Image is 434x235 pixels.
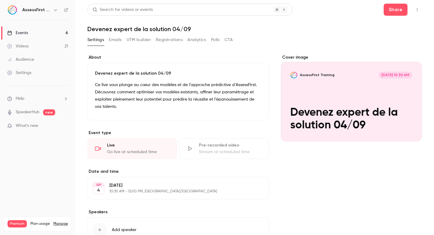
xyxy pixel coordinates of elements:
[187,35,206,45] button: Analytics
[281,54,422,141] section: Cover image
[7,30,28,36] div: Events
[87,130,269,136] p: Event type
[7,95,68,102] li: help-dropdown-opener
[30,221,50,226] span: Plan usage
[109,182,237,188] p: [DATE]
[87,35,104,45] button: Settings
[87,25,422,33] h1: Devenez expert de la solution 04/09
[87,169,269,175] label: Date and time
[93,183,104,187] div: SEP
[225,35,233,45] button: CTA
[16,95,24,102] span: Help
[22,7,51,13] h6: AssessFirst Training
[93,7,153,13] div: Search for videos or events
[156,35,183,45] button: Registrations
[87,209,269,215] label: Speakers
[281,54,422,60] label: Cover image
[53,221,68,226] a: Manage
[127,35,151,45] button: UTM builder
[107,142,169,148] div: Live
[95,70,261,76] p: Devenez expert de la solution 04/09
[43,109,55,115] span: new
[87,138,177,159] div: LiveGo live at scheduled time
[16,109,39,115] a: SpeakerHub
[87,54,269,60] label: About
[7,70,31,76] div: Settings
[97,187,100,193] p: 4
[61,123,68,129] iframe: Noticeable Trigger
[7,43,29,49] div: Videos
[211,35,220,45] button: Polls
[199,149,261,155] div: Stream at scheduled time
[7,56,34,63] div: Audience
[199,142,261,148] div: Pre-recorded video
[384,4,407,16] button: Share
[109,189,237,194] p: 10:30 AM - 12:00 PM, [GEOGRAPHIC_DATA]/[GEOGRAPHIC_DATA]
[109,35,121,45] button: Emails
[179,138,269,159] div: Pre-recorded videoStream at scheduled time
[16,123,38,129] span: What's new
[95,81,261,110] p: Ce live vous plonge au cœur des modèles et de l’approche prédictive d’AssessFirst. Découvrez comm...
[107,149,169,155] div: Go live at scheduled time
[8,5,17,15] img: AssessFirst Training
[8,220,27,227] span: Premium
[112,227,137,233] span: Add speaker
